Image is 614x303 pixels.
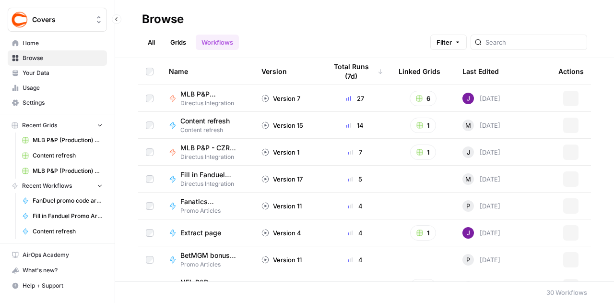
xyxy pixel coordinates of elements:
[410,91,437,106] button: 6
[33,227,103,236] span: Content refresh
[465,174,471,184] span: M
[466,255,470,265] span: P
[261,255,302,265] div: Version 11
[180,197,238,206] span: Fanatics Sportsbook promo articles
[32,15,90,24] span: Covers
[462,254,500,266] div: [DATE]
[142,12,184,27] div: Browse
[462,200,500,212] div: [DATE]
[23,84,103,92] span: Usage
[261,174,303,184] div: Version 17
[261,58,287,85] div: Version
[430,35,467,50] button: Filter
[261,228,301,238] div: Version 4
[169,278,246,296] a: NFL P&P (Preseason)Directus Integration
[23,281,103,290] span: Help + Support
[8,247,107,263] a: AirOps Academy
[33,136,103,145] span: MLB P&P (Production) Grid (5)
[33,212,103,220] span: Fill in Fanduel Promo Article
[410,225,436,241] button: 1
[327,147,383,157] div: 7
[169,197,246,215] a: Fanatics Sportsbook promo articlesPromo Articles
[22,121,57,130] span: Recent Grids
[33,151,103,160] span: Content refresh
[18,224,107,239] a: Content refresh
[169,251,246,269] a: BetMGM bonus code articlesPromo Articles
[327,201,383,211] div: 4
[142,35,161,50] a: All
[485,37,583,47] input: Search
[18,208,107,224] a: Fill in Fanduel Promo Article
[462,93,500,104] div: [DATE]
[18,163,107,179] a: MLB P&P (Production) Grid (4)
[23,54,103,62] span: Browse
[169,143,246,161] a: MLB P&P - CZR Standard (Production)Directus Integration
[261,147,299,157] div: Version 1
[169,89,246,108] a: MLB P&P (Production)Directus Integration
[18,193,107,208] a: FanDuel promo code articles
[18,148,107,163] a: Content refresh
[180,228,221,238] span: Extract page
[8,8,107,32] button: Workspace: Covers
[261,201,302,211] div: Version 11
[8,50,107,66] a: Browse
[180,206,246,215] span: Promo Articles
[8,278,107,293] button: Help + Support
[410,145,436,160] button: 1
[165,35,192,50] a: Grids
[180,116,230,126] span: Content refresh
[180,260,246,269] span: Promo Articles
[180,126,237,134] span: Content refresh
[180,180,246,188] span: Directus Integration
[261,94,300,103] div: Version 7
[8,118,107,133] button: Recent Grids
[410,279,437,294] button: 2
[11,11,28,28] img: Covers Logo
[327,228,383,238] div: 4
[8,263,107,278] button: What's new?
[465,121,471,130] span: M
[327,174,383,184] div: 5
[467,147,470,157] span: J
[327,255,383,265] div: 4
[169,228,246,238] a: Extract page
[180,89,238,99] span: MLB P&P (Production)
[23,39,103,48] span: Home
[410,118,436,133] button: 1
[462,146,500,158] div: [DATE]
[462,227,500,239] div: [DATE]
[180,143,238,153] span: MLB P&P - CZR Standard (Production)
[462,58,499,85] div: Last Edited
[23,251,103,259] span: AirOps Academy
[558,58,584,85] div: Actions
[8,65,107,81] a: Your Data
[327,58,383,85] div: Total Runs (7d)
[180,251,238,260] span: BetMGM bonus code articles
[462,173,500,185] div: [DATE]
[180,170,238,180] span: Fill in Fanduel Promo Article
[462,227,474,239] img: nj1ssy6o3lyd6ijko0eoja4aphzn
[180,278,238,287] span: NFL P&P (Preseason)
[8,263,106,278] div: What's new?
[23,69,103,77] span: Your Data
[169,58,246,85] div: Name
[462,93,474,104] img: nj1ssy6o3lyd6ijko0eoja4aphzn
[466,201,470,211] span: P
[180,99,246,108] span: Directus Integration
[327,121,383,130] div: 14
[180,153,246,161] span: Directus Integration
[23,98,103,107] span: Settings
[8,179,107,193] button: Recent Workflows
[327,94,383,103] div: 27
[33,196,103,205] span: FanDuel promo code articles
[33,167,103,175] span: MLB P&P (Production) Grid (4)
[8,36,107,51] a: Home
[8,95,107,110] a: Settings
[196,35,239,50] a: Workflows
[462,281,500,292] div: [DATE]
[261,121,303,130] div: Version 15
[169,116,246,134] a: Content refreshContent refresh
[546,288,587,297] div: 30 Workflows
[437,37,452,47] span: Filter
[462,120,500,131] div: [DATE]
